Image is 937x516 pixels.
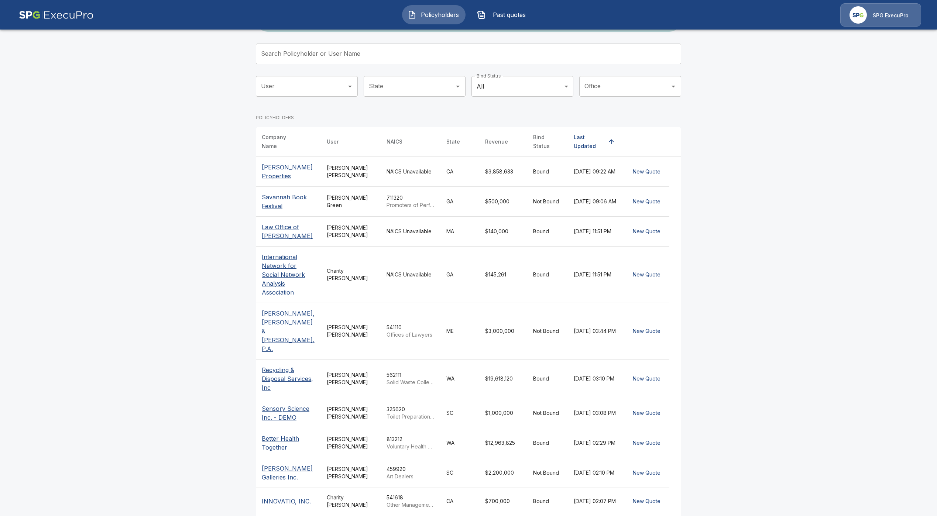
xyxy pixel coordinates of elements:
td: [DATE] 02:10 PM [568,458,624,488]
div: 813212 [387,436,435,450]
p: [PERSON_NAME], [PERSON_NAME] & [PERSON_NAME], P.A. [262,309,315,353]
button: New Quote [630,466,663,480]
td: Not Bound [527,458,568,488]
p: INNOVATIO, INC. [262,497,311,506]
td: $12,963,825 [479,428,527,458]
td: [DATE] 03:08 PM [568,398,624,428]
td: WA [440,360,479,398]
p: [PERSON_NAME] Galleries Inc. [262,464,315,482]
td: [DATE] 11:51 PM [568,247,624,303]
div: [PERSON_NAME] [PERSON_NAME] [327,406,375,420]
span: Past quotes [489,10,529,19]
div: All [471,76,573,97]
div: [PERSON_NAME] [PERSON_NAME] [327,436,375,450]
td: [DATE] 09:06 AM [568,187,624,217]
button: New Quote [630,225,663,238]
p: Solid Waste Collection [387,379,435,386]
td: GA [440,187,479,217]
button: New Quote [630,324,663,338]
td: MA [440,217,479,247]
button: New Quote [630,195,663,209]
td: [DATE] 03:44 PM [568,303,624,360]
td: [DATE] 03:10 PM [568,360,624,398]
td: $700,000 [479,488,527,515]
td: NAICS Unavailable [381,217,440,247]
td: Bound [527,247,568,303]
div: Charity [PERSON_NAME] [327,494,375,509]
td: SC [440,398,479,428]
td: $3,000,000 [479,303,527,360]
p: Recycling & Disposal Services, Inc [262,365,315,392]
div: Company Name [262,133,302,151]
div: Charity [PERSON_NAME] [327,267,375,282]
button: Policyholders IconPolicyholders [402,5,466,24]
td: $500,000 [479,187,527,217]
td: [DATE] 02:29 PM [568,428,624,458]
div: 541110 [387,324,435,338]
td: CA [440,157,479,187]
td: Bound [527,360,568,398]
table: simple table [256,127,681,515]
td: Not Bound [527,398,568,428]
p: Toilet Preparation Manufacturing [387,413,435,420]
label: Bind Status [477,73,501,79]
button: New Quote [630,372,663,386]
div: [PERSON_NAME] [PERSON_NAME] [327,164,375,179]
p: Law Office of [PERSON_NAME] [262,223,315,240]
img: Agency Icon [850,6,867,24]
p: Better Health Together [262,434,315,452]
td: GA [440,247,479,303]
td: ME [440,303,479,360]
p: Savannah Book Festival [262,193,315,210]
td: [DATE] 11:51 PM [568,217,624,247]
div: User [327,137,339,146]
p: POLICYHOLDERS [256,114,294,121]
img: Past quotes Icon [477,10,486,19]
p: SPG ExecuPro [873,12,909,19]
img: AA Logo [19,3,94,27]
td: Bound [527,217,568,247]
div: [PERSON_NAME] [PERSON_NAME] [327,371,375,386]
td: $145,261 [479,247,527,303]
p: Other Management Consulting Services [387,501,435,509]
td: $19,618,120 [479,360,527,398]
button: New Quote [630,495,663,508]
td: CA [440,488,479,515]
button: New Quote [630,165,663,179]
p: [PERSON_NAME] Properties [262,163,315,180]
button: New Quote [630,436,663,450]
button: Open [668,81,679,92]
td: [DATE] 02:07 PM [568,488,624,515]
div: [PERSON_NAME] [PERSON_NAME] [327,224,375,239]
p: Offices of Lawyers [387,331,435,338]
button: Past quotes IconPast quotes [471,5,535,24]
button: New Quote [630,268,663,282]
div: 711320 [387,194,435,209]
div: NAICS [387,137,402,146]
div: 541618 [387,494,435,509]
div: 459920 [387,465,435,480]
td: NAICS Unavailable [381,157,440,187]
td: NAICS Unavailable [381,247,440,303]
td: $1,000,000 [479,398,527,428]
p: Sensory Science Inc. - DEMO [262,404,315,422]
td: $140,000 [479,217,527,247]
td: Not Bound [527,303,568,360]
td: WA [440,428,479,458]
div: Last Updated [574,133,605,151]
th: Bind Status [527,127,568,157]
td: Bound [527,157,568,187]
div: State [446,137,460,146]
td: SC [440,458,479,488]
div: [PERSON_NAME] [PERSON_NAME] [327,324,375,338]
p: International Network for Social Network Analysis Association [262,252,315,297]
button: Open [345,81,355,92]
td: Bound [527,488,568,515]
button: New Quote [630,406,663,420]
a: Agency IconSPG ExecuPro [840,3,921,27]
td: $2,200,000 [479,458,527,488]
td: Not Bound [527,187,568,217]
td: [DATE] 09:22 AM [568,157,624,187]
